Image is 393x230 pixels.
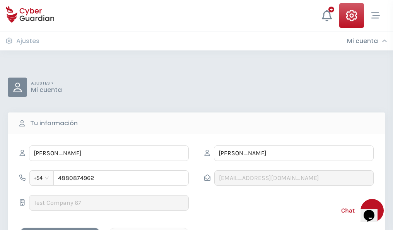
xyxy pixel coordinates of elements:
b: Tu información [30,119,78,128]
p: AJUSTES > [31,81,62,86]
span: +54 [34,172,50,184]
p: Mi cuenta [31,86,62,94]
div: + [328,7,334,12]
iframe: chat widget [361,199,385,222]
h3: Mi cuenta [347,37,378,45]
span: Chat [341,206,355,215]
div: Mi cuenta [347,37,387,45]
h3: Ajustes [16,37,39,45]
